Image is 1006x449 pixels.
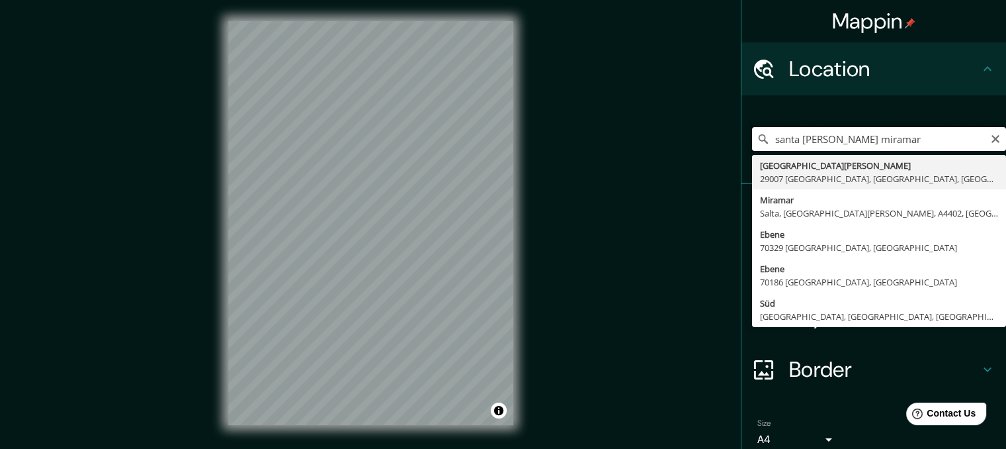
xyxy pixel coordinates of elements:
[789,303,980,330] h4: Layout
[789,56,980,82] h4: Location
[760,159,998,172] div: [GEOGRAPHIC_DATA][PERSON_NAME]
[741,184,1006,237] div: Pins
[760,241,998,254] div: 70329 [GEOGRAPHIC_DATA], [GEOGRAPHIC_DATA]
[760,193,998,207] div: Miramar
[990,132,1001,144] button: Clear
[760,297,998,310] div: Süd
[741,343,1006,396] div: Border
[789,356,980,383] h4: Border
[741,290,1006,343] div: Layout
[832,8,916,34] h4: Mappin
[888,397,991,434] iframe: Help widget launcher
[760,310,998,323] div: [GEOGRAPHIC_DATA], [GEOGRAPHIC_DATA], [GEOGRAPHIC_DATA]
[760,207,998,220] div: Salta, [GEOGRAPHIC_DATA][PERSON_NAME], A4402, [GEOGRAPHIC_DATA]
[741,42,1006,95] div: Location
[757,418,771,429] label: Size
[760,262,998,275] div: Ebene
[741,237,1006,290] div: Style
[491,403,507,419] button: Toggle attribution
[752,127,1006,151] input: Pick your city or area
[760,228,998,241] div: Ebene
[760,172,998,185] div: 29007 [GEOGRAPHIC_DATA], [GEOGRAPHIC_DATA], [GEOGRAPHIC_DATA]
[905,18,915,28] img: pin-icon.png
[760,275,998,289] div: 70186 [GEOGRAPHIC_DATA], [GEOGRAPHIC_DATA]
[228,21,513,425] canvas: Map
